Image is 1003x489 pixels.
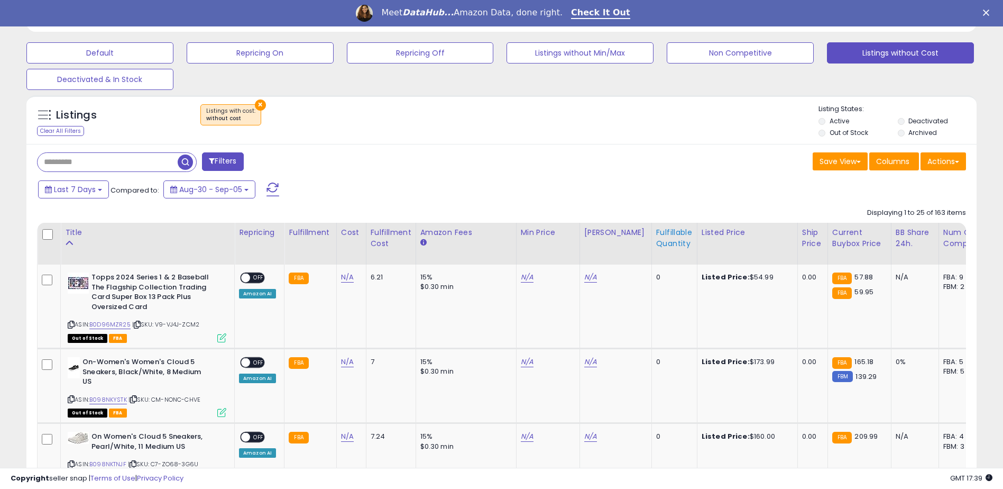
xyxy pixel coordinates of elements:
div: Ship Price [802,227,823,249]
span: OFF [250,274,267,283]
h5: Listings [56,108,97,123]
div: Amazon AI [239,289,276,298]
div: Amazon AI [239,448,276,458]
div: 7.24 [371,432,408,441]
div: FBM: 5 [943,367,978,376]
a: N/A [521,431,533,442]
a: Terms of Use [90,473,135,483]
div: FBA: 4 [943,432,978,441]
div: Current Buybox Price [832,227,887,249]
div: 15% [420,357,508,367]
div: $173.99 [702,357,789,367]
a: N/A [341,357,354,367]
div: Clear All Filters [37,126,84,136]
label: Out of Stock [830,128,868,137]
div: ASIN: [68,273,226,341]
a: N/A [584,272,597,283]
button: Actions [921,152,966,170]
div: Num of Comp. [943,227,982,249]
span: OFF [250,433,267,442]
div: Fulfillable Quantity [656,227,693,249]
a: Check It Out [571,7,630,19]
span: 57.88 [854,272,873,282]
div: Close [983,10,993,16]
div: 0.00 [802,357,820,367]
label: Active [830,116,849,125]
div: N/A [896,273,931,282]
span: Listings with cost : [206,107,255,123]
span: Compared to: [111,185,159,195]
div: Repricing [239,227,280,238]
small: FBA [832,357,852,369]
label: Archived [908,128,937,137]
div: 0 [656,357,689,367]
label: Deactivated [908,116,948,125]
div: 7 [371,357,408,367]
button: Repricing On [187,42,334,64]
img: Profile image for Georgie [356,5,373,22]
div: Title [65,227,230,238]
small: FBA [832,432,852,443]
div: ASIN: [68,357,226,416]
div: Cost [341,227,362,238]
span: Last 7 Days [54,184,96,195]
div: 0.00 [802,432,820,441]
button: Listings without Cost [827,42,974,64]
b: Listed Price: [702,431,750,441]
span: All listings that are currently out of stock and unavailable for purchase on Amazon [68,334,107,343]
div: ASIN: [68,432,226,481]
b: Topps 2024 Series 1 & 2 Baseball The Flagship Collection Trading Card Super Box 13 Pack Plus Over... [91,273,220,314]
a: N/A [341,431,354,442]
b: Listed Price: [702,272,750,282]
span: FBA [109,409,127,418]
div: Fulfillment Cost [371,227,411,249]
div: 0 [656,273,689,282]
button: Aug-30 - Sep-05 [163,180,255,198]
div: FBM: 3 [943,442,978,451]
span: 59.95 [854,287,873,297]
small: Amazon Fees. [420,238,427,248]
span: 165.18 [854,357,873,367]
a: N/A [521,272,533,283]
button: Save View [813,152,868,170]
strong: Copyright [11,473,49,483]
button: Columns [869,152,919,170]
i: DataHub... [402,7,454,17]
div: 0% [896,357,931,367]
div: Min Price [521,227,575,238]
div: $0.30 min [420,442,508,451]
small: FBA [289,432,308,443]
div: without cost [206,115,255,122]
div: FBM: 2 [943,282,978,292]
a: N/A [341,272,354,283]
small: FBM [832,371,853,382]
button: Last 7 Days [38,180,109,198]
span: 2025-09-13 17:39 GMT [950,473,992,483]
small: FBA [832,273,852,284]
div: 0 [656,432,689,441]
div: $0.30 min [420,282,508,292]
div: seller snap | | [11,474,183,484]
div: FBA: 9 [943,273,978,282]
div: 15% [420,432,508,441]
div: 15% [420,273,508,282]
span: | SKU: V9-VJ4J-ZCM2 [132,320,199,329]
span: 139.29 [855,372,877,382]
a: B0D96MZR25 [89,320,131,329]
div: $160.00 [702,432,789,441]
b: On Women's Cloud 5 Sneakers, Pearl/White, 11 Medium US [91,432,220,454]
button: Filters [202,152,243,171]
div: N/A [896,432,931,441]
div: $0.30 min [420,367,508,376]
div: 6.21 [371,273,408,282]
a: N/A [521,357,533,367]
span: Columns [876,156,909,167]
div: 0.00 [802,273,820,282]
div: Fulfillment [289,227,332,238]
button: Non Competitive [667,42,814,64]
span: Aug-30 - Sep-05 [179,184,242,195]
button: Default [26,42,173,64]
a: B098NKYSTK [89,395,127,404]
span: | SKU: CM-NONC-CHVE [128,395,200,404]
b: Listed Price: [702,357,750,367]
